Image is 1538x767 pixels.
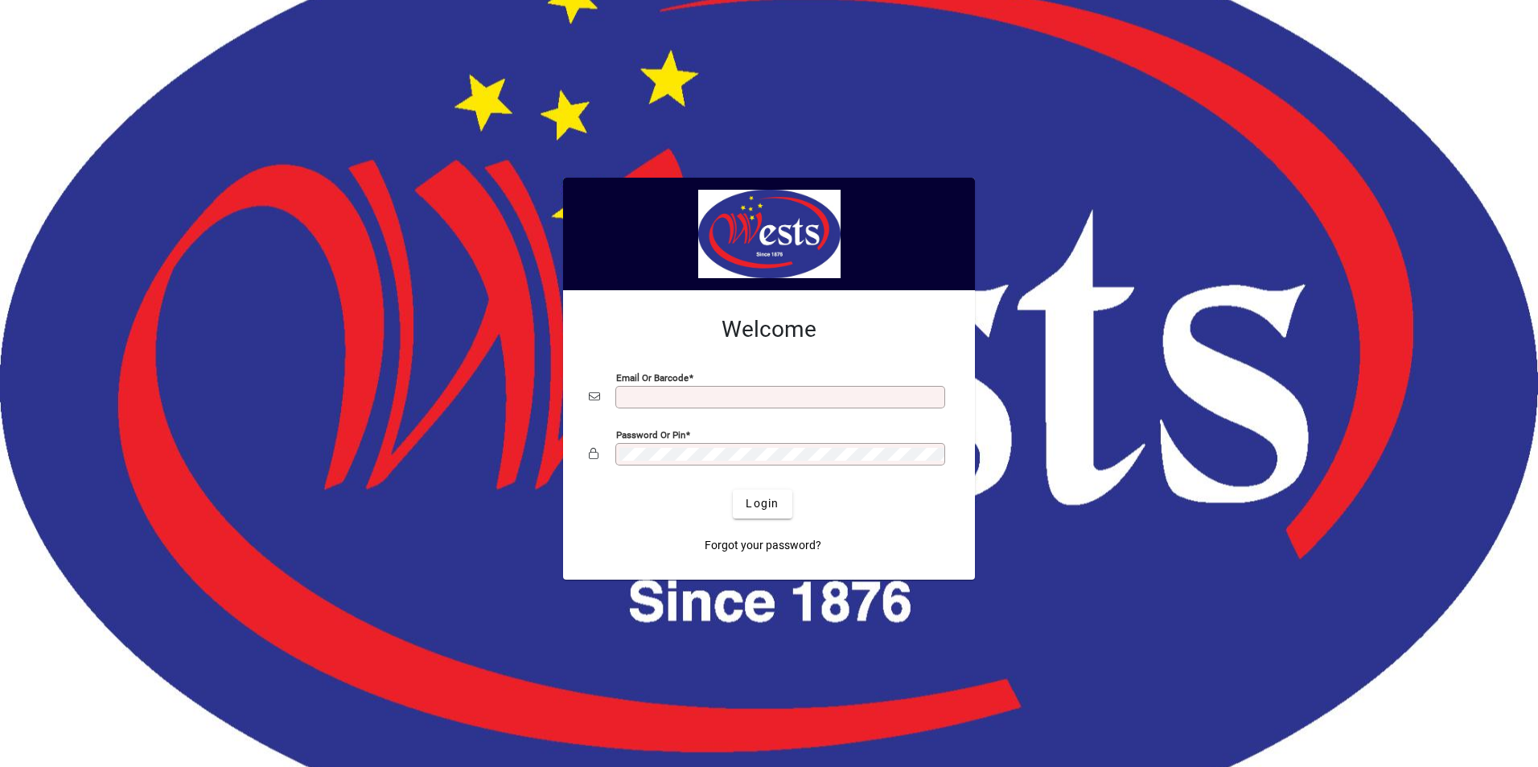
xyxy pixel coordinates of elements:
mat-label: Email or Barcode [616,371,689,383]
h2: Welcome [589,316,949,343]
mat-label: Password or Pin [616,429,685,440]
span: Forgot your password? [705,537,821,554]
button: Login [733,490,792,519]
span: Login [746,495,779,512]
a: Forgot your password? [698,531,828,560]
